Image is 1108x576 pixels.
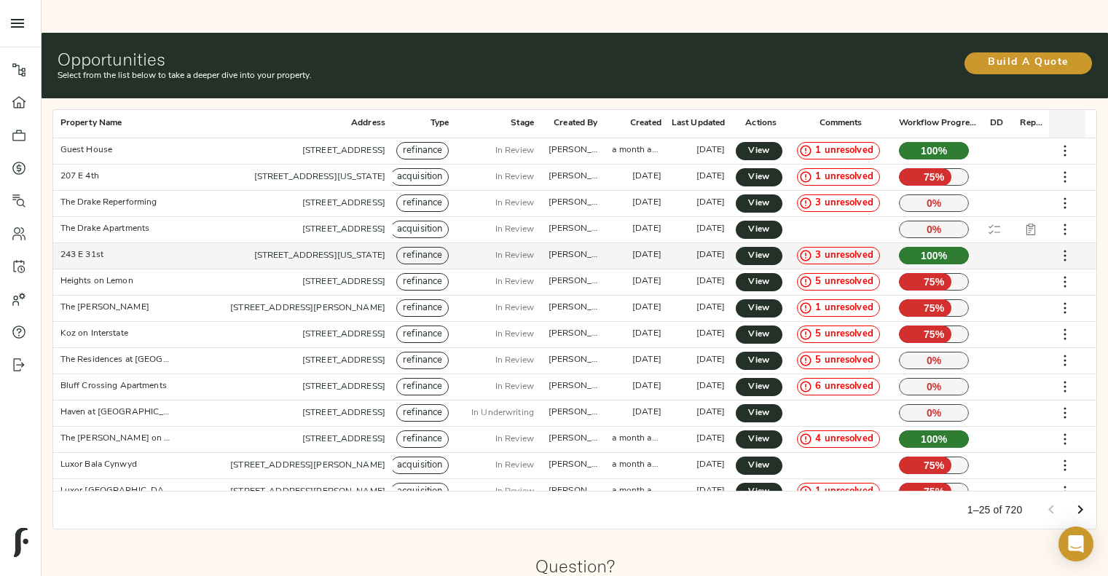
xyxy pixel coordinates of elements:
[511,109,534,138] div: Stage
[302,330,385,339] a: [STREET_ADDRESS]
[495,328,534,341] p: In Review
[750,432,768,447] span: View
[932,406,942,420] span: %
[899,142,970,159] p: 100
[302,435,385,443] a: [STREET_ADDRESS]
[397,406,448,420] span: refinance
[899,109,977,138] div: Workflow Progress
[696,249,726,261] div: 13 days ago
[471,406,534,419] p: In Underwriting
[736,247,782,265] a: View
[302,199,385,208] a: [STREET_ADDRESS]
[750,248,768,264] span: View
[732,109,785,138] div: Actions
[397,433,448,446] span: refinance
[696,459,726,471] div: 16 days ago
[899,378,970,395] p: 0
[1013,109,1049,138] div: Report
[899,457,970,474] p: 75
[351,109,385,138] div: Address
[899,273,970,291] p: 75
[750,170,768,185] span: View
[632,380,661,392] div: 9 months ago
[230,487,385,496] a: [STREET_ADDRESS][PERSON_NAME]
[302,225,385,234] a: [STREET_ADDRESS]
[750,196,768,211] span: View
[797,299,880,317] div: 1 unresolved
[938,432,948,446] span: %
[932,196,942,210] span: %
[495,197,534,210] p: In Review
[549,223,597,235] div: zach@fulcrumlendingcorp.com
[990,109,1003,138] div: DD
[58,49,747,69] h1: Opportunities
[393,109,456,138] div: Type
[750,484,768,500] span: View
[495,223,534,236] p: In Review
[899,483,970,500] p: 75
[495,301,534,315] p: In Review
[750,327,768,342] span: View
[899,299,970,317] p: 75
[612,459,661,471] div: a month ago
[736,194,782,213] a: View
[612,485,661,497] div: a month ago
[750,222,768,237] span: View
[60,328,128,340] div: Koz on Interstate
[899,168,970,186] p: 75
[302,277,385,286] a: [STREET_ADDRESS]
[696,354,726,366] div: 15 days ago
[60,459,137,471] div: Luxor Bala Cynwyd
[979,54,1077,72] span: Build A Quote
[397,301,448,315] span: refinance
[60,354,173,366] div: The Residences at Port Royal
[696,433,726,445] div: 16 days ago
[58,69,747,82] p: Select from the list below to take a deeper dive into your property.
[696,406,726,419] div: 16 days ago
[549,328,597,340] div: zach@fulcrumlendingcorp.com
[60,275,133,288] div: Heights on Lemon
[632,354,661,366] div: 2 years ago
[1020,109,1046,138] div: Report
[696,380,726,392] div: 15 days ago
[797,483,880,500] div: 1 unresolved
[397,380,448,394] span: refinance
[60,406,173,419] div: Haven at South Mountain
[736,483,782,501] a: View
[809,170,879,184] span: 1 unresolved
[750,143,768,159] span: View
[549,249,597,261] div: zach@fulcrumlendingcorp.com
[302,356,385,365] a: [STREET_ADDRESS]
[254,173,385,181] a: [STREET_ADDRESS][US_STATE]
[612,433,661,445] div: a month ago
[745,109,777,138] div: Actions
[797,430,880,448] div: 4 unresolved
[736,326,782,344] a: View
[495,433,534,446] p: In Review
[736,221,782,239] a: View
[932,353,942,368] span: %
[892,109,977,138] div: Workflow Progress
[899,221,970,238] p: 0
[60,485,173,497] div: Luxor Montgomeryville
[935,327,945,342] span: %
[549,197,597,209] div: justin@fulcrumlendingcorp.com
[397,197,448,210] span: refinance
[632,301,661,314] div: 15 days ago
[736,273,782,291] a: View
[750,353,768,368] span: View
[809,354,879,368] span: 5 unresolved
[549,354,597,366] div: zach@fulcrumlendingcorp.com
[899,404,970,422] p: 0
[820,109,863,138] div: Comments
[899,247,970,264] p: 100
[632,249,661,261] div: 2 months ago
[605,109,668,138] div: Created
[797,273,880,291] div: 5 unresolved
[302,409,385,417] a: [STREET_ADDRESS]
[541,109,605,138] div: Created By
[554,109,597,138] div: Created By
[935,301,945,315] span: %
[495,380,534,393] p: In Review
[549,433,597,445] div: justin@fulcrumlendingcorp.com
